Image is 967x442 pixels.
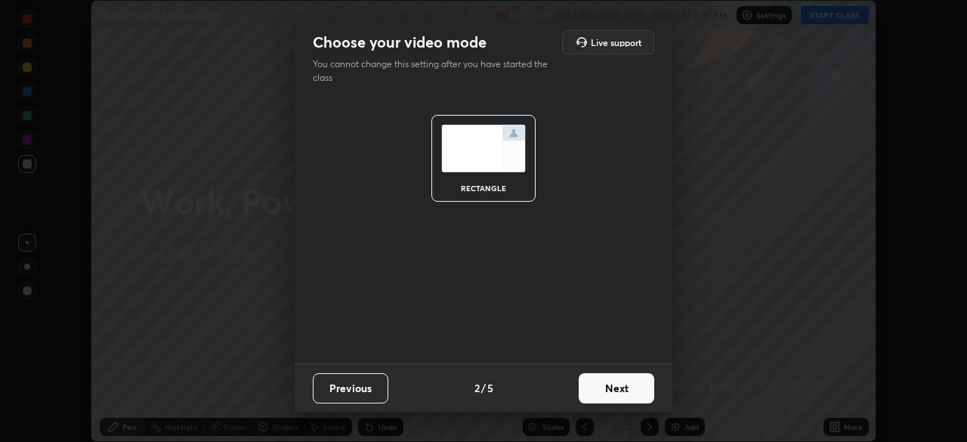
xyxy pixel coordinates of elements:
[591,38,641,47] h5: Live support
[453,184,514,192] div: rectangle
[441,125,526,172] img: normalScreenIcon.ae25ed63.svg
[579,373,654,403] button: Next
[487,380,493,396] h4: 5
[313,373,388,403] button: Previous
[313,32,487,52] h2: Choose your video mode
[474,380,480,396] h4: 2
[481,380,486,396] h4: /
[313,57,558,85] p: You cannot change this setting after you have started the class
